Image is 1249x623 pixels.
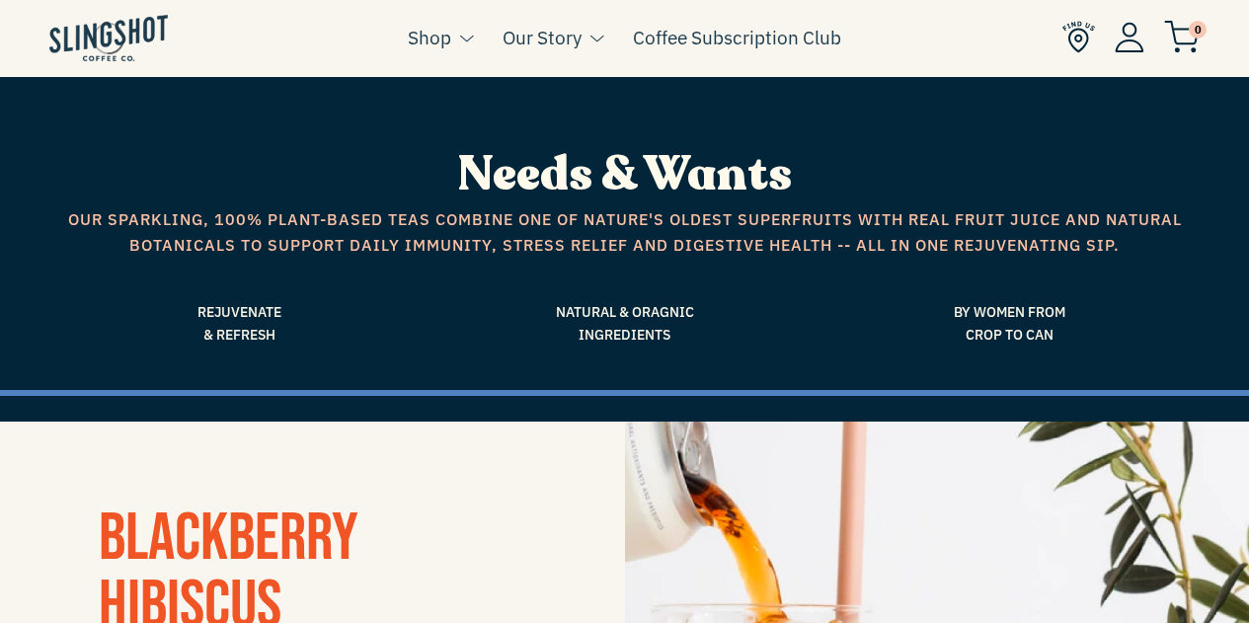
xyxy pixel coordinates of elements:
a: Shop [408,23,451,52]
span: 0 [1189,21,1207,39]
a: 0 [1164,26,1200,49]
span: Rejuvenate & Refresh [62,301,418,346]
img: cart [1164,21,1200,53]
span: By Women From Crop to Can [832,301,1188,346]
img: Find Us [1062,21,1095,53]
a: Coffee Subscription Club [633,23,841,52]
img: Account [1115,22,1144,52]
span: Needs & Wants [457,142,792,206]
a: Our Story [503,23,582,52]
span: Our sparkling, 100% plant-based teas combine one of nature's oldest superfruits with real fruit j... [62,207,1188,258]
span: Natural & Oragnic Ingredients [447,301,803,346]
